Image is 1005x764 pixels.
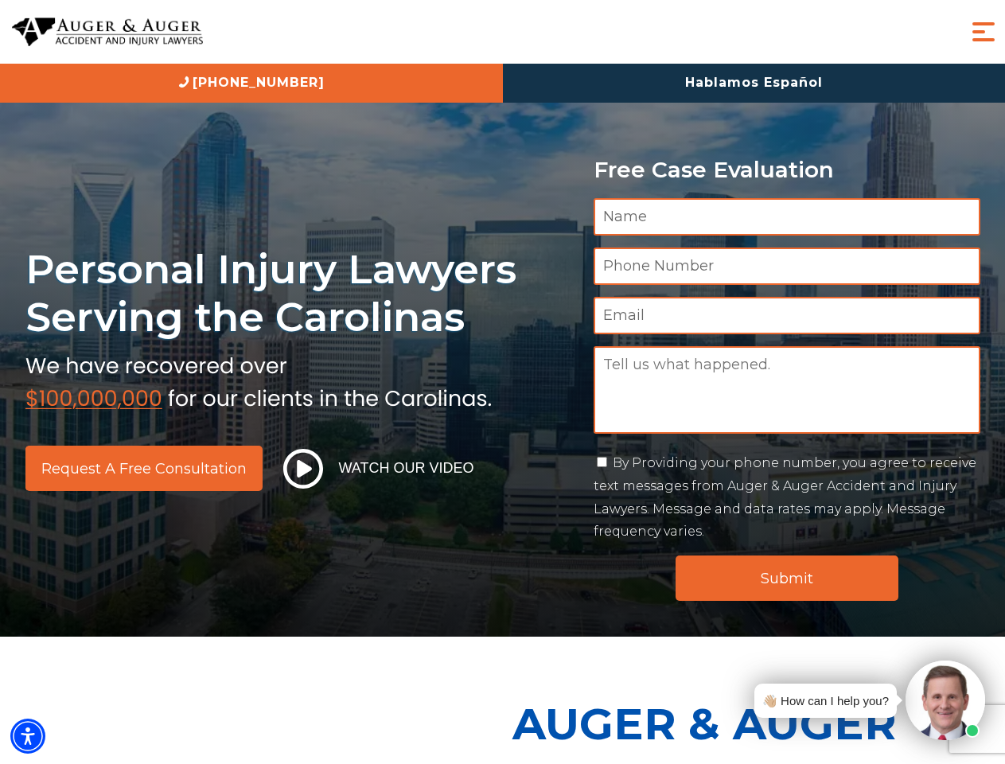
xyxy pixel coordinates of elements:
[968,16,999,48] button: Menu
[594,198,980,236] input: Name
[594,158,980,182] p: Free Case Evaluation
[41,462,247,476] span: Request a Free Consultation
[906,661,985,740] img: Intaker widget Avatar
[762,690,889,711] div: 👋🏼 How can I help you?
[25,446,263,491] a: Request a Free Consultation
[25,245,575,341] h1: Personal Injury Lawyers Serving the Carolinas
[279,448,479,489] button: Watch Our Video
[594,455,976,539] label: By Providing your phone number, you agree to receive text messages from Auger & Auger Accident an...
[25,349,492,410] img: sub text
[676,555,898,601] input: Submit
[594,248,980,285] input: Phone Number
[512,684,996,763] p: Auger & Auger
[12,18,203,47] img: Auger & Auger Accident and Injury Lawyers Logo
[594,297,980,334] input: Email
[10,719,45,754] div: Accessibility Menu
